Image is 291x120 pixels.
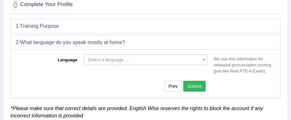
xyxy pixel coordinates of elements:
[210,56,275,74] p: We use this information for unbiased pronunciation scoring (just like Real PTE-A Exam).
[11,106,263,119] em: *Please make sure that correct details are provided. English Wise reserves the rights to block th...
[88,57,129,62] span: Select a language ...
[20,40,125,45] b: What language do you speak mostly at home?
[11,19,280,33] div: 1:
[20,23,59,29] b: Training Purpose
[183,81,206,92] button: Submit
[16,54,81,63] label: Language
[164,81,182,92] button: Prev
[11,35,280,49] div: 2:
